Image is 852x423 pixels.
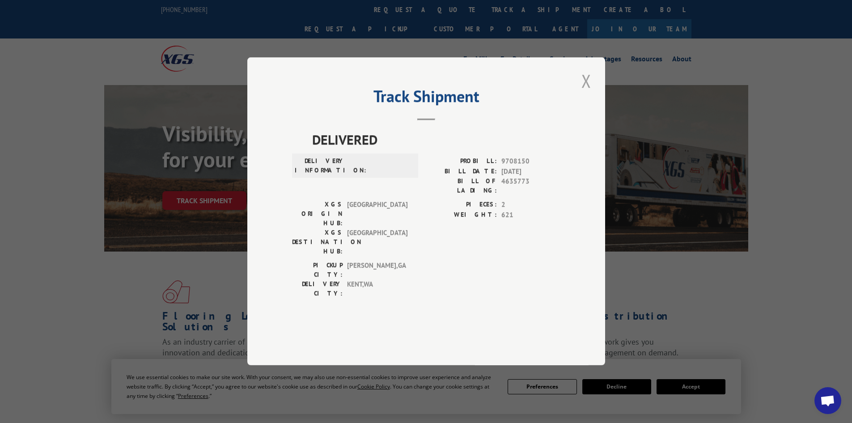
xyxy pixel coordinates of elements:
[814,387,841,414] a: Open chat
[347,280,407,299] span: KENT , WA
[426,167,497,177] label: BILL DATE:
[292,261,343,280] label: PICKUP CITY:
[426,157,497,167] label: PROBILL:
[426,210,497,220] label: WEIGHT:
[292,228,343,256] label: XGS DESTINATION HUB:
[579,68,594,93] button: Close modal
[426,177,497,196] label: BILL OF LADING:
[347,200,407,228] span: [GEOGRAPHIC_DATA]
[501,177,560,196] span: 4635773
[347,228,407,256] span: [GEOGRAPHIC_DATA]
[347,261,407,280] span: [PERSON_NAME] , GA
[312,130,560,150] span: DELIVERED
[501,167,560,177] span: [DATE]
[501,210,560,220] span: 621
[292,90,560,107] h2: Track Shipment
[292,280,343,299] label: DELIVERY CITY:
[501,200,560,210] span: 2
[295,157,345,175] label: DELIVERY INFORMATION:
[426,200,497,210] label: PIECES:
[501,157,560,167] span: 9708150
[292,200,343,228] label: XGS ORIGIN HUB:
